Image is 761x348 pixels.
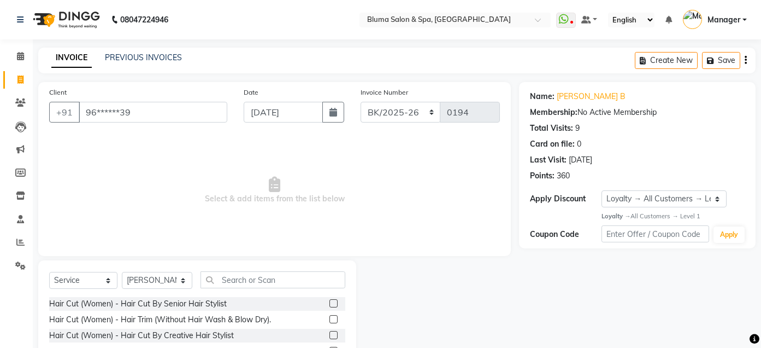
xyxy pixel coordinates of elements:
[702,52,740,69] button: Save
[105,53,182,62] a: PREVIOUS INVOICES
[120,4,168,35] b: 08047224946
[49,136,500,245] span: Select & add items from the list below
[361,88,408,97] label: Invoice Number
[530,91,554,102] div: Name:
[713,227,745,243] button: Apply
[200,271,345,288] input: Search or Scan
[601,225,709,242] input: Enter Offer / Coupon Code
[530,107,745,118] div: No Active Membership
[49,298,227,310] div: Hair Cut (Women) - Hair Cut By Senior Hair Stylist
[557,91,626,102] a: [PERSON_NAME] B
[49,102,80,123] button: +91
[530,107,577,118] div: Membership:
[530,229,601,240] div: Coupon Code
[569,154,592,166] div: [DATE]
[530,123,573,134] div: Total Visits:
[51,48,92,68] a: INVOICE
[530,193,601,205] div: Apply Discount
[601,212,745,221] div: All Customers → Level 1
[49,88,67,97] label: Client
[530,154,567,166] div: Last Visit:
[601,212,630,220] strong: Loyalty →
[635,52,698,69] button: Create New
[707,14,740,26] span: Manager
[557,170,570,182] div: 360
[577,138,581,150] div: 0
[530,138,575,150] div: Card on file:
[683,10,702,29] img: Manager
[28,4,103,35] img: logo
[49,330,234,341] div: Hair Cut (Women) - Hair Cut By Creative Hair Stylist
[530,170,554,182] div: Points:
[244,88,258,97] label: Date
[49,314,271,326] div: Hair Cut (Women) - Hair Trim (Without Hair Wash & Blow Dry).
[79,102,227,123] input: Search by Name/Mobile/Email/Code
[575,123,580,134] div: 9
